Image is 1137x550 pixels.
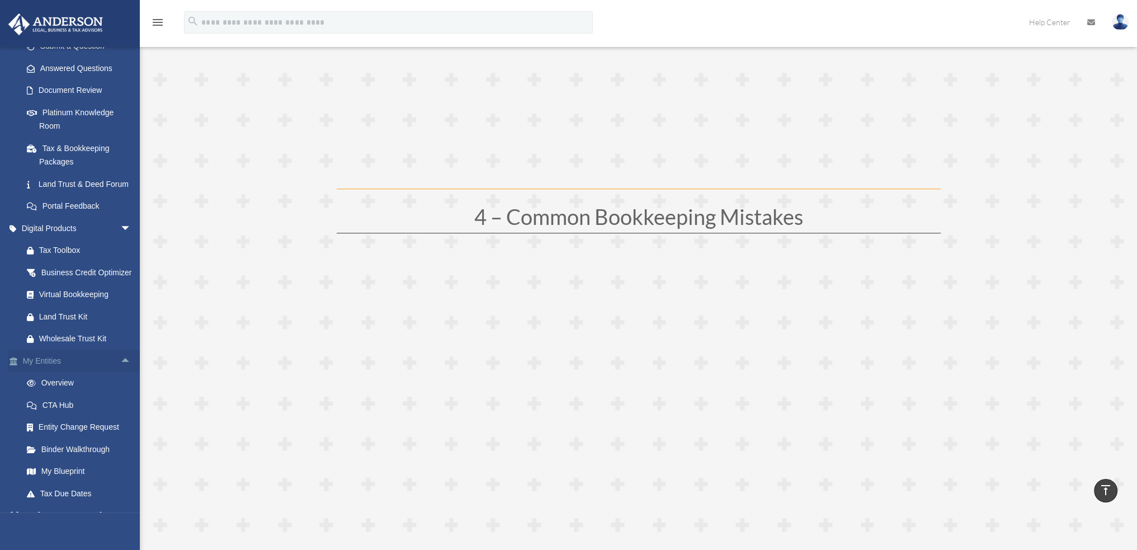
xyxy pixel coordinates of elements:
a: Land Trust & Deed Forum [16,173,148,195]
a: Virtual Bookkeeping [16,284,143,306]
i: vertical_align_top [1099,483,1112,497]
a: Entity Change Request [16,416,148,439]
a: My Blueprint [16,460,148,483]
a: menu [151,20,164,29]
a: Tax Due Dates [16,482,148,505]
a: Business Credit Optimizer [16,261,148,284]
a: CTA Hub [16,394,148,416]
a: Binder Walkthrough [16,438,148,460]
a: Digital Productsarrow_drop_down [8,217,148,239]
a: Tax Toolbox [16,239,148,262]
span: arrow_drop_down [120,505,143,528]
i: menu [151,16,164,29]
span: arrow_drop_down [120,217,143,240]
div: Virtual Bookkeeping [39,288,129,302]
img: Anderson Advisors Platinum Portal [5,13,106,35]
a: Wholesale Trust Kit [16,328,148,350]
div: Wholesale Trust Kit [39,332,134,346]
div: Business Credit Optimizer [39,266,134,280]
div: Land Trust Kit [39,310,134,324]
a: Platinum Knowledge Room [16,101,148,137]
img: User Pic [1112,14,1129,30]
a: Portal Feedback [16,195,148,218]
div: Tax Toolbox [39,243,134,257]
a: Overview [16,372,148,394]
a: vertical_align_top [1094,479,1117,502]
a: Land Trust Kit [16,305,148,328]
a: Document Review [16,79,148,102]
span: arrow_drop_up [120,350,143,373]
a: Answered Questions [16,57,148,79]
a: Tax & Bookkeeping Packages [16,137,148,173]
a: My [PERSON_NAME] Teamarrow_drop_down [8,505,148,527]
h1: 4 – Common Bookkeeping Mistakes [337,206,941,233]
a: My Entitiesarrow_drop_up [8,350,148,372]
i: search [187,15,199,27]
